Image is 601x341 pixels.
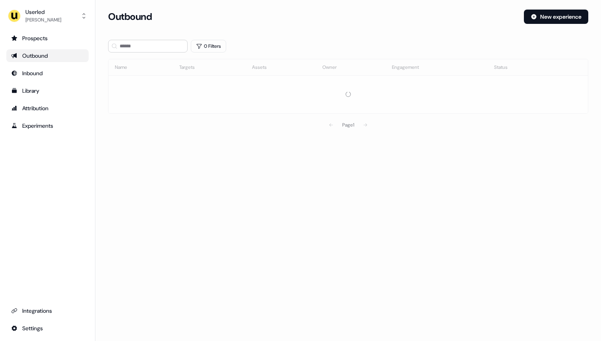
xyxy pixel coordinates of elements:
div: Userled [25,8,61,16]
div: Integrations [11,307,84,315]
div: Experiments [11,122,84,130]
div: Inbound [11,69,84,77]
a: Go to templates [6,84,89,97]
div: Attribution [11,104,84,112]
a: Go to integrations [6,304,89,317]
div: Settings [11,324,84,332]
a: Go to integrations [6,322,89,335]
div: Outbound [11,52,84,60]
a: Go to experiments [6,119,89,132]
a: Go to Inbound [6,67,89,80]
div: Library [11,87,84,95]
button: New experience [524,10,588,24]
button: 0 Filters [191,40,226,53]
div: [PERSON_NAME] [25,16,61,24]
a: Go to outbound experience [6,49,89,62]
button: Userled[PERSON_NAME] [6,6,89,25]
h3: Outbound [108,11,152,23]
div: Prospects [11,34,84,42]
a: Go to prospects [6,32,89,45]
a: Go to attribution [6,102,89,115]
